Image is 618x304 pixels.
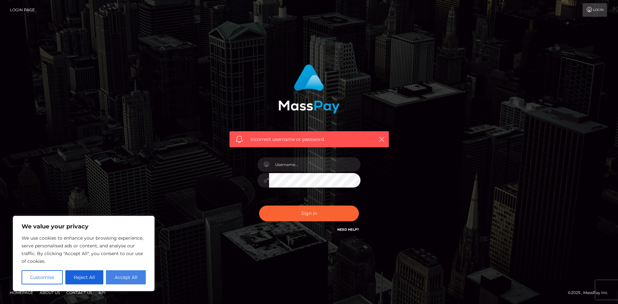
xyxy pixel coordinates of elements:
[64,288,95,298] a: Contact Us
[22,270,63,284] button: Customise
[259,206,359,221] button: Sign in
[250,136,368,143] span: Incorrect username or password.
[568,289,613,296] div: © 2025 , MassPay Inc.
[7,288,36,298] a: Homepage
[269,157,360,172] input: Username...
[37,288,62,298] a: About Us
[583,3,607,17] a: Login
[22,223,146,230] p: We value your privacy
[337,227,359,232] a: Need Help?
[13,216,154,291] div: We value your privacy
[22,234,146,265] p: We use cookies to enhance your browsing experience, serve personalised ads or content, and analys...
[65,270,104,284] button: Reject All
[106,270,146,284] button: Accept All
[96,288,108,298] a: API
[278,64,340,114] img: MassPay Login
[10,3,35,17] a: Login Page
